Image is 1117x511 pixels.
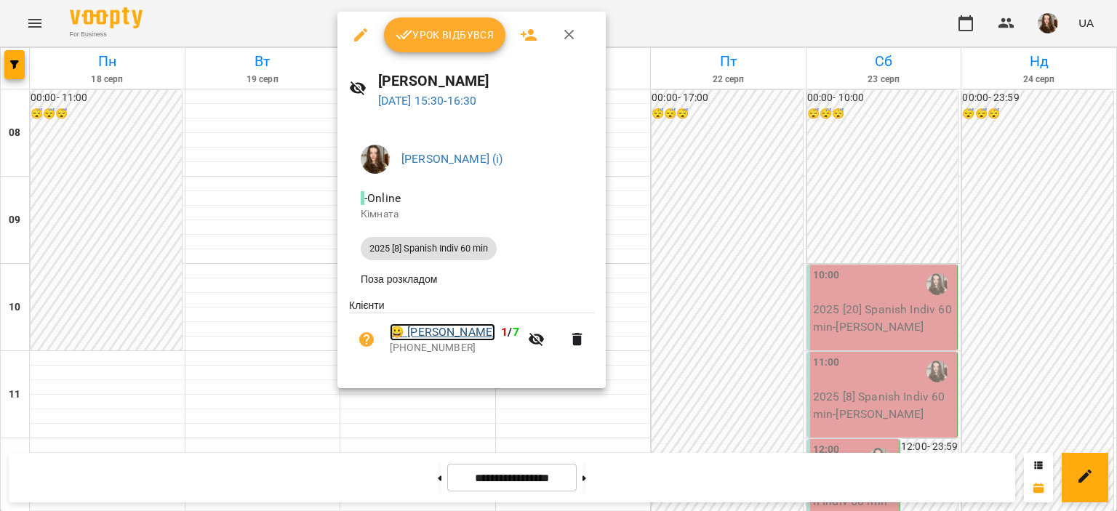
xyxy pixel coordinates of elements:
a: 😀 [PERSON_NAME] [390,323,495,341]
p: Кімната [361,207,582,222]
span: 1 [501,325,508,339]
b: / [501,325,519,339]
button: Візит ще не сплачено. Додати оплату? [349,322,384,357]
li: Поза розкладом [349,266,594,292]
ul: Клієнти [349,298,594,371]
span: 2025 [8] Spanish Indiv 60 min [361,242,497,255]
span: Урок відбувся [396,26,495,44]
span: - Online [361,191,404,205]
button: Урок відбувся [384,17,506,52]
img: f828951e34a2a7ae30fa923eeeaf7e77.jpg [361,145,390,174]
a: [DATE] 15:30-16:30 [378,94,477,108]
a: [PERSON_NAME] (і) [401,152,503,166]
p: [PHONE_NUMBER] [390,341,519,355]
h6: [PERSON_NAME] [378,70,595,92]
span: 7 [513,325,519,339]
